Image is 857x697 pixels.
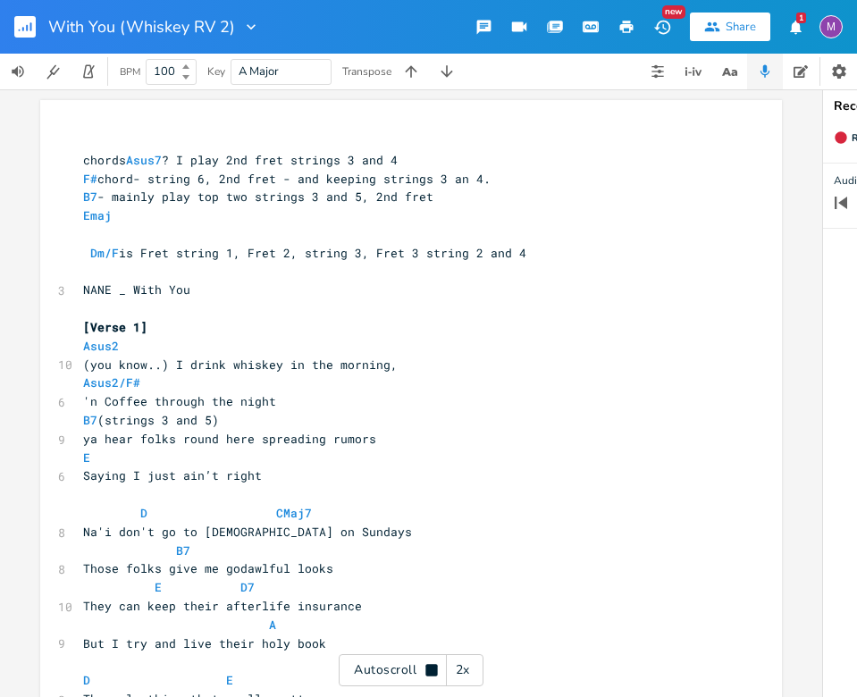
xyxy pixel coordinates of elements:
[83,467,262,483] span: Saying I just ain’t right
[83,152,398,168] span: chords ? I play 2nd fret strings 3 and 4
[83,338,119,354] span: Asus2
[240,579,255,595] span: D7
[140,505,147,521] span: D
[83,412,97,428] span: B7
[83,207,112,223] span: Emaj
[207,66,225,77] div: Key
[796,13,806,23] div: 1
[276,505,312,521] span: CMaj7
[83,357,398,373] span: (you know..) I drink whiskey in the morning,
[662,5,685,19] div: New
[819,15,843,38] div: melindameshad
[644,11,680,43] button: New
[155,579,162,595] span: E
[269,617,276,633] span: A
[83,431,376,447] span: ya hear folks round here spreading rumors
[90,245,119,261] span: Dm/F
[83,524,412,540] span: Na'i don't go to [DEMOGRAPHIC_DATA] on Sundays
[120,67,140,77] div: BPM
[447,654,479,686] div: 2x
[83,374,140,390] span: Asus2/F#
[83,635,326,651] span: But I try and live their holy book
[83,449,90,466] span: E
[83,598,362,614] span: They can keep their afterlife insurance
[777,11,813,43] button: 1
[226,672,233,688] span: E
[48,19,235,35] span: With You (Whiskey RV 2)
[690,13,770,41] button: Share
[83,189,433,205] span: - mainly play top two strings 3 and 5, 2nd fret
[83,393,276,409] span: 'n Coffee through the night
[83,560,333,576] span: Those folks give me godawlful looks
[83,245,526,261] span: is Fret string 1, Fret 2, string 3, Fret 3 string 2 and 4
[83,672,90,688] span: D
[342,66,391,77] div: Transpose
[819,6,843,47] button: M
[126,152,162,168] span: Asus7
[83,319,147,335] span: [Verse 1]
[83,189,97,205] span: B7
[83,171,97,187] span: F#
[83,281,190,298] span: NANE _ With You
[83,412,219,428] span: (strings 3 and 5)
[83,171,491,187] span: chord- string 6, 2nd fret - and keeping strings 3 an 4.
[239,63,279,80] span: A Major
[176,542,190,558] span: B7
[726,19,756,35] div: Share
[339,654,483,686] div: Autoscroll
